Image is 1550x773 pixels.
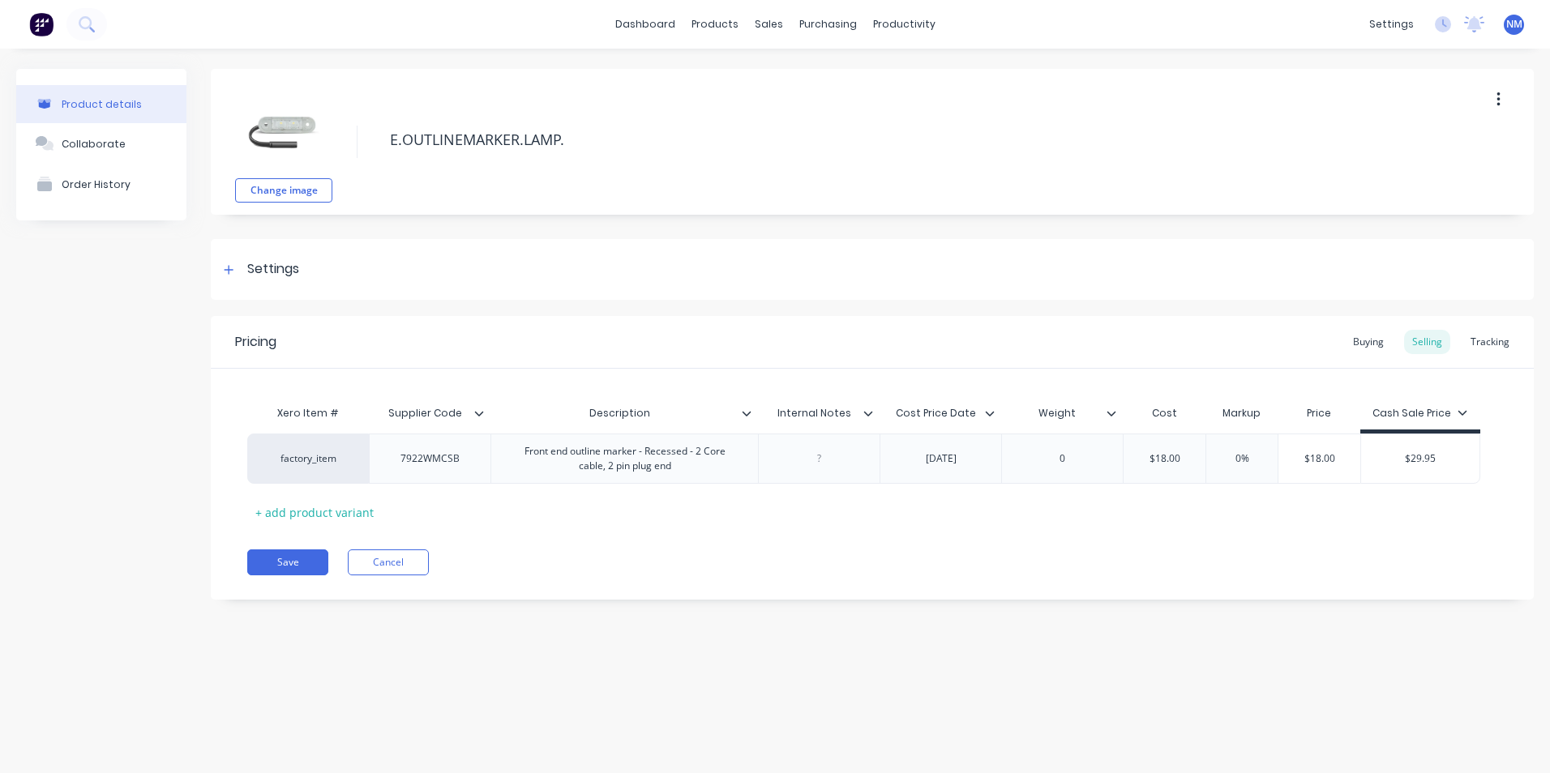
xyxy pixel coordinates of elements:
div: $18.00 [1124,438,1205,479]
div: Cost Price Date [880,397,1001,429]
div: Cost [1123,397,1205,429]
div: 0 [1022,448,1103,469]
div: Xero Item # [247,397,369,429]
div: Supplier Code [369,393,481,433]
textarea: E.OUTLINEMARKER.LAMP. [382,121,1402,159]
div: Product details [62,98,142,110]
button: Collaborate [16,123,186,164]
div: Tracking [1462,330,1518,354]
div: settings [1361,12,1422,36]
div: Internal Notes [758,397,880,429]
div: factory_item [263,451,353,466]
div: [DATE] [901,448,982,469]
div: Price [1278,397,1360,429]
div: Description [490,397,758,429]
div: + add product variant [247,500,382,525]
div: Settings [247,259,299,280]
div: 0% [1201,438,1282,479]
span: NM [1506,17,1522,32]
div: sales [747,12,791,36]
button: Cancel [348,549,429,575]
div: productivity [865,12,944,36]
div: products [683,12,747,36]
button: Product details [16,85,186,123]
div: fileChange image [235,81,332,203]
div: Markup [1205,397,1278,429]
div: Weight [1001,397,1123,429]
button: Change image [235,178,332,203]
div: Internal Notes [758,393,870,433]
button: Order History [16,164,186,204]
img: Factory [29,12,54,36]
div: $18.00 [1278,438,1360,479]
div: Cost Price Date [880,393,991,433]
div: Pricing [235,332,276,352]
div: purchasing [791,12,865,36]
div: Weight [1001,393,1113,433]
div: Front end outline marker - Recessed - 2 Core cable, 2 pin plug end [498,441,751,476]
div: $29.95 [1361,438,1479,479]
img: file [243,89,324,170]
div: factory_item7922WMCSBFront end outline marker - Recessed - 2 Core cable, 2 pin plug end[DATE]0$18... [247,433,1480,484]
div: Description [490,393,748,433]
div: Order History [62,178,131,190]
div: Buying [1345,330,1392,354]
button: Save [247,549,328,575]
div: Selling [1404,330,1450,354]
div: Cash Sale Price [1372,406,1467,421]
div: 7922WMCSB [387,448,473,469]
a: dashboard [607,12,683,36]
div: Supplier Code [369,397,490,429]
div: Collaborate [62,138,126,150]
